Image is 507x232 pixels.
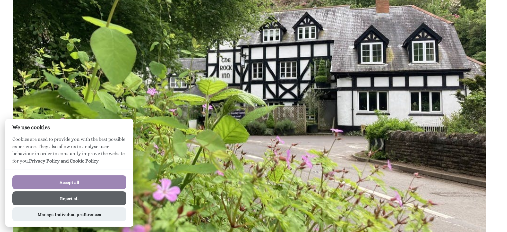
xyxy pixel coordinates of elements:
[12,175,126,189] button: Accept all
[29,158,99,164] a: Privacy Policy and Cookie Policy
[12,191,126,205] button: Reject all
[5,124,133,131] h2: We use cookies
[5,136,133,170] p: Cookies are used to provide you with the best possible experience. They also allow us to analyse ...
[12,207,126,221] button: Manage Individual preferences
